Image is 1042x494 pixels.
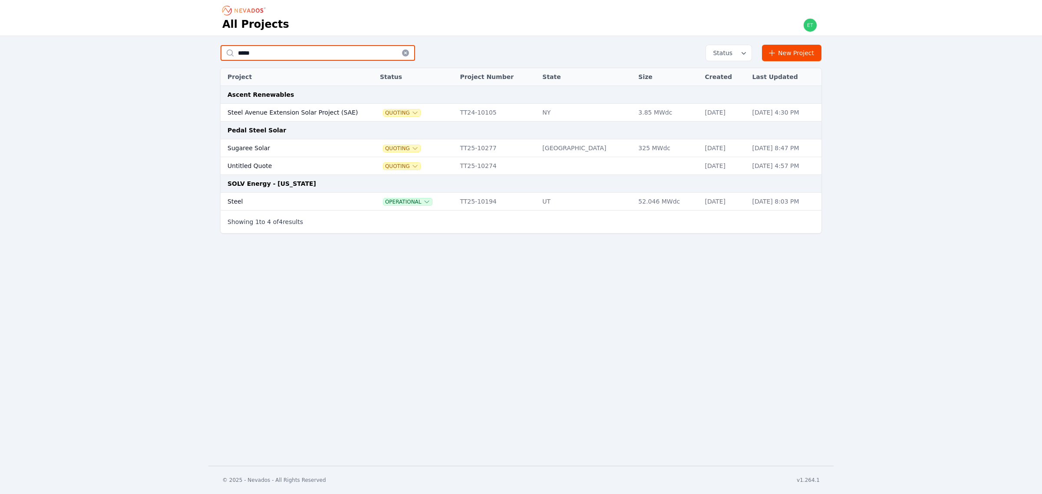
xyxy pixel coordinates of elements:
[228,217,303,226] p: Showing to of results
[538,193,634,211] td: UT
[222,477,326,484] div: © 2025 - Nevados - All Rights Reserved
[455,68,538,86] th: Project Number
[221,175,821,193] td: SOLV Energy - [US_STATE]
[279,218,283,225] span: 4
[455,157,538,175] td: TT25-10274
[455,104,538,122] td: TT24-10105
[538,104,634,122] td: NY
[706,45,752,61] button: Status
[221,122,821,139] td: Pedal Steel Solar
[376,68,456,86] th: Status
[221,193,364,211] td: Steel
[797,477,820,484] div: v1.264.1
[701,139,748,157] td: [DATE]
[221,157,364,175] td: Untitled Quote
[748,104,821,122] td: [DATE] 4:30 PM
[701,157,748,175] td: [DATE]
[383,145,420,152] button: Quoting
[221,193,821,211] tr: SteelOperationalTT25-10194UT52.046 MWdc[DATE][DATE] 8:03 PM
[255,218,259,225] span: 1
[538,68,634,86] th: State
[701,193,748,211] td: [DATE]
[383,163,420,170] button: Quoting
[221,104,364,122] td: Steel Avenue Extension Solar Project (SAE)
[748,157,821,175] td: [DATE] 4:57 PM
[221,104,821,122] tr: Steel Avenue Extension Solar Project (SAE)QuotingTT24-10105NY3.85 MWdc[DATE][DATE] 4:30 PM
[709,49,732,57] span: Status
[762,45,821,61] a: New Project
[701,104,748,122] td: [DATE]
[267,218,271,225] span: 4
[222,3,268,17] nav: Breadcrumb
[383,198,432,205] button: Operational
[634,193,700,211] td: 52.046 MWdc
[221,86,821,104] td: Ascent Renewables
[634,104,700,122] td: 3.85 MWdc
[634,139,700,157] td: 325 MWdc
[455,193,538,211] td: TT25-10194
[634,68,700,86] th: Size
[803,18,817,32] img: ethan.harte@nevados.solar
[748,139,821,157] td: [DATE] 8:47 PM
[222,17,289,31] h1: All Projects
[221,68,364,86] th: Project
[221,157,821,175] tr: Untitled QuoteQuotingTT25-10274[DATE][DATE] 4:57 PM
[748,193,821,211] td: [DATE] 8:03 PM
[383,109,420,116] button: Quoting
[701,68,748,86] th: Created
[455,139,538,157] td: TT25-10277
[221,139,821,157] tr: Sugaree SolarQuotingTT25-10277[GEOGRAPHIC_DATA]325 MWdc[DATE][DATE] 8:47 PM
[748,68,821,86] th: Last Updated
[221,139,364,157] td: Sugaree Solar
[538,139,634,157] td: [GEOGRAPHIC_DATA]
